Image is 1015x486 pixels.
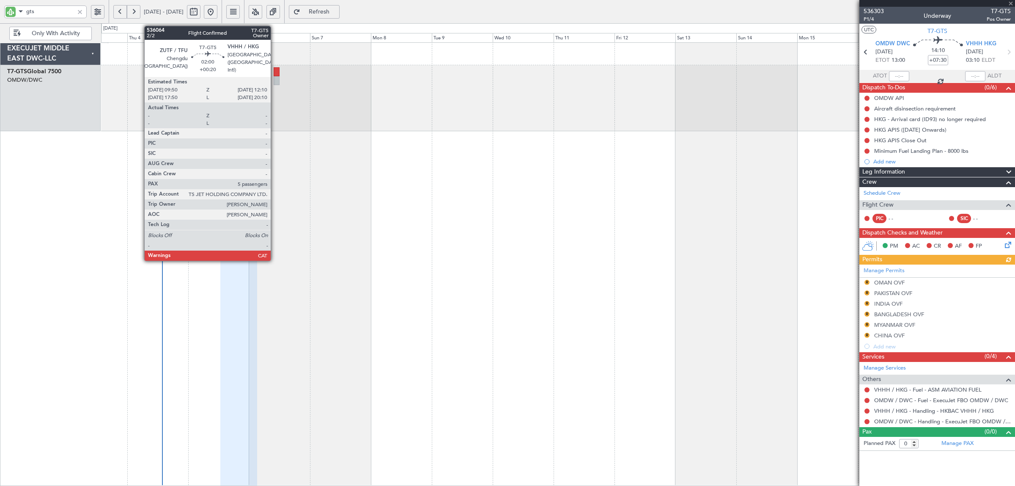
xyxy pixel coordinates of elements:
span: Services [862,352,884,362]
div: OMDW [221,68,239,72]
span: Flight Crew [862,200,894,210]
div: Sat 6 [249,33,310,43]
div: SIC [957,214,971,223]
span: Refresh [302,9,337,15]
div: Fri 5 [188,33,249,43]
span: FP [976,242,982,251]
div: - [221,81,239,85]
a: VHHH / HKG - Handling - HKBAC VHHH / HKG [874,407,994,414]
a: Manage Services [864,364,906,373]
span: 536303 [864,7,884,16]
div: Thu 4 [127,33,188,43]
span: T7-GTS [987,7,1011,16]
div: HKG - Arrival card (ID93) no longer required [874,116,986,123]
span: [DATE] - [DATE] [144,8,184,16]
span: ATOT [873,72,887,80]
a: OMDW / DWC - Handling - ExecuJet FBO OMDW / DWC [874,418,1011,425]
div: HKG APIS Close Out [874,137,927,144]
span: Only With Activity [22,30,89,36]
a: VHHH / HKG - Fuel - ASM AVIATION FUEL [874,386,982,393]
div: VHHH [239,68,256,72]
span: Dispatch To-Dos [862,83,905,93]
span: VHHH HKG [966,40,996,48]
div: Underway [924,11,951,20]
span: Pax [862,427,872,437]
span: ETOT [875,56,889,65]
div: 12:50 Z [221,72,239,76]
div: 03:20 Z [239,72,256,76]
button: Refresh [289,5,340,19]
span: T7-GTS [7,69,27,75]
span: 03:10 [966,56,979,65]
div: Fri 12 [614,33,675,43]
div: Mon 15 [797,33,858,43]
span: Crew [862,177,877,187]
button: UTC [861,26,876,33]
span: (0/0) [985,427,997,436]
span: OMDW DWC [875,40,910,48]
span: AC [912,242,920,251]
div: OMDW API [874,94,904,102]
div: Sat 13 [675,33,736,43]
span: Dispatch Checks and Weather [862,228,943,238]
span: AF [955,242,962,251]
span: (0/6) [985,83,997,92]
div: Wed 10 [493,33,554,43]
span: [DATE] [875,48,893,56]
a: OMDW / DWC - Fuel - ExecuJet FBO OMDW / DWC [874,397,1008,404]
a: T7-GTSGlobal 7500 [7,69,61,75]
div: Sun 7 [310,33,371,43]
span: Others [862,375,881,384]
input: A/C (Reg. or Type) [26,5,74,18]
span: ELDT [982,56,995,65]
span: T7-GTS [927,27,947,36]
div: Add new [873,158,1011,165]
span: P1/4 [864,16,884,23]
span: 14:10 [931,47,945,55]
div: Minimum Fuel Landing Plan - 8000 lbs [874,147,968,155]
a: OMDW/DWC [7,76,42,84]
span: [DATE] [966,48,983,56]
a: Schedule Crew [864,189,900,198]
span: 13:00 [892,56,905,65]
div: - [239,81,256,85]
div: Aircraft disinsection requirement [874,105,956,112]
div: Sun 14 [736,33,797,43]
span: CR [934,242,941,251]
div: Tue 9 [432,33,493,43]
div: - - [973,215,992,222]
div: - - [889,215,908,222]
label: Planned PAX [864,439,895,448]
span: (0/4) [985,352,997,361]
div: Thu 11 [554,33,614,43]
div: HKG APIS ([DATE] Onwards) [874,126,946,133]
div: Mon 8 [371,33,432,43]
a: Manage PAX [941,439,974,448]
div: Tue 16 [858,33,919,43]
div: PIC [872,214,886,223]
span: Pos Owner [987,16,1011,23]
span: ALDT [988,72,1001,80]
span: PM [890,242,898,251]
button: Only With Activity [9,27,92,40]
div: [DATE] [103,25,118,32]
span: Leg Information [862,167,905,177]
